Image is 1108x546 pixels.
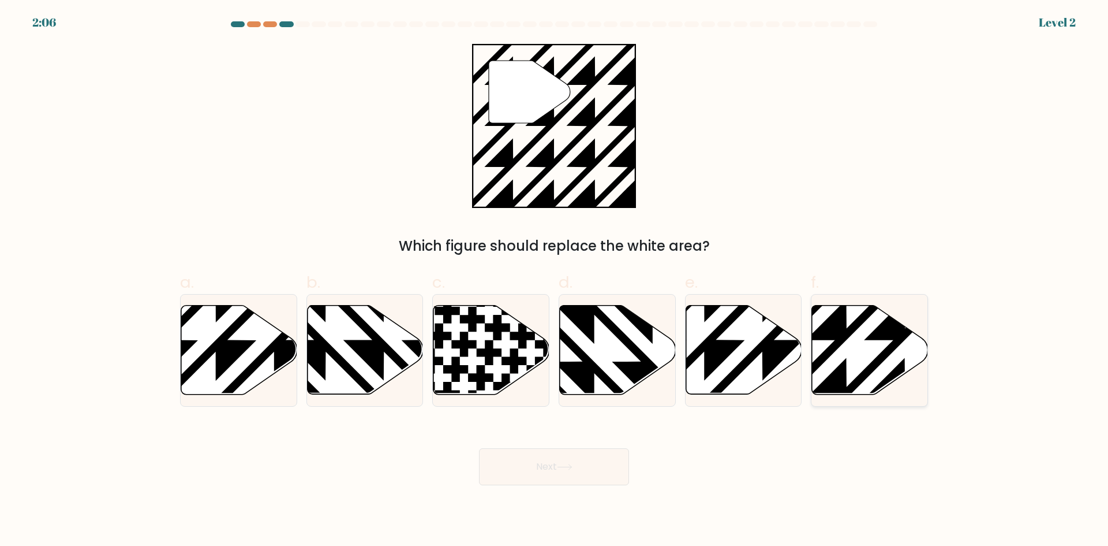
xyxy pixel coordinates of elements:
g: " [489,61,570,123]
span: d. [559,271,572,294]
span: c. [432,271,445,294]
button: Next [479,448,629,485]
span: b. [306,271,320,294]
span: a. [180,271,194,294]
span: f. [811,271,819,294]
div: 2:06 [32,14,56,31]
div: Level 2 [1039,14,1076,31]
span: e. [685,271,698,294]
div: Which figure should replace the white area? [187,236,921,257]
